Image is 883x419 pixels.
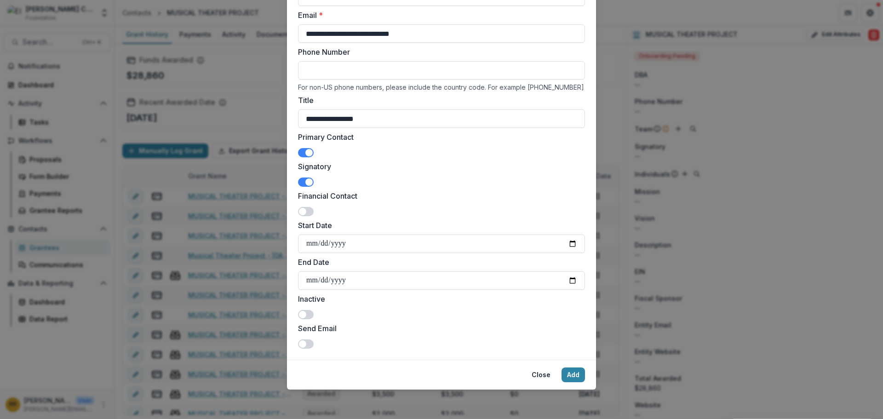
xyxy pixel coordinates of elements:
[298,293,579,304] label: Inactive
[298,323,579,334] label: Send Email
[298,161,579,172] label: Signatory
[298,46,579,57] label: Phone Number
[298,220,579,231] label: Start Date
[562,367,585,382] button: Add
[298,83,585,91] div: For non-US phone numbers, please include the country code. For example [PHONE_NUMBER]
[298,190,579,201] label: Financial Contact
[298,10,579,21] label: Email
[298,257,579,268] label: End Date
[298,132,579,143] label: Primary Contact
[298,95,579,106] label: Title
[526,367,556,382] button: Close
